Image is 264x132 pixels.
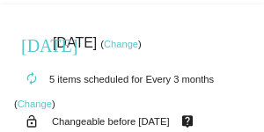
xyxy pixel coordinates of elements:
small: 5 items scheduled for Every 3 months [14,74,214,84]
small: Changeable before [DATE] [52,116,170,127]
mat-icon: [DATE] [21,33,42,55]
small: ( ) [14,99,55,109]
small: ( ) [100,39,142,49]
mat-icon: autorenew [21,69,42,90]
a: Change [104,39,138,49]
a: Change [18,99,52,109]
